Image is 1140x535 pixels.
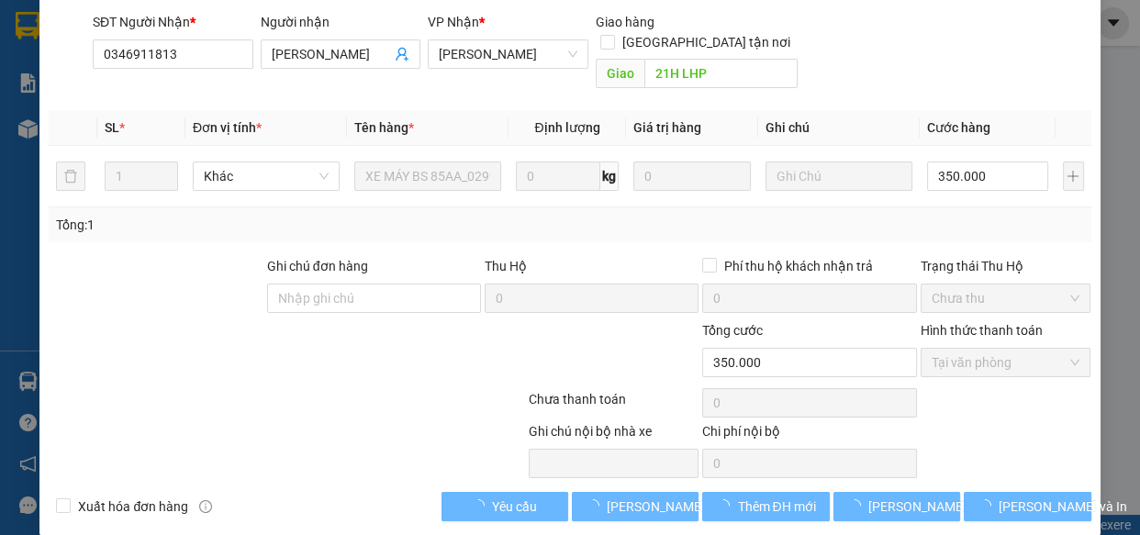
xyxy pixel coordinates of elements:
[848,499,868,512] span: loading
[428,15,479,29] span: VP Nhận
[702,323,763,338] span: Tổng cước
[16,16,162,57] div: [PERSON_NAME]
[737,496,815,517] span: Thêm ĐH mới
[261,12,421,32] div: Người nhận
[932,349,1080,376] span: Tại văn phòng
[921,323,1043,338] label: Hình thức thanh toán
[717,499,737,512] span: loading
[644,59,798,88] input: Dọc đường
[999,496,1127,517] span: [PERSON_NAME] và In
[596,15,654,29] span: Giao hàng
[964,492,1090,521] button: [PERSON_NAME] và In
[16,79,162,105] div: 0888132594
[175,16,323,60] div: VP [PERSON_NAME]
[607,496,783,517] span: [PERSON_NAME] và Giao hàng
[921,256,1091,276] div: Trạng thái Thu Hộ
[105,120,119,135] span: SL
[395,47,409,61] span: user-add
[175,17,219,37] span: Nhận:
[492,496,537,517] span: Yêu cầu
[572,492,699,521] button: [PERSON_NAME] và Giao hàng
[596,59,644,88] span: Giao
[16,57,162,79] div: VŨ
[354,162,501,191] input: VD: Bàn, Ghế
[93,12,253,32] div: SĐT Người Nhận
[1063,162,1084,191] button: plus
[527,389,701,421] div: Chưa thanh toán
[199,500,212,513] span: info-circle
[175,82,323,107] div: 0911864124
[932,284,1080,312] span: Chưa thu
[439,40,577,68] span: Hồ Chí Minh
[702,492,829,521] button: Thêm ĐH mới
[441,492,568,521] button: Yêu cầu
[615,32,798,52] span: [GEOGRAPHIC_DATA] tận nơi
[868,496,1015,517] span: [PERSON_NAME] thay đổi
[175,60,323,82] div: [PERSON_NAME]
[587,499,607,512] span: loading
[758,110,920,146] th: Ghi chú
[633,162,751,191] input: 0
[833,492,960,521] button: [PERSON_NAME] thay đổi
[472,499,492,512] span: loading
[173,118,195,138] span: CC
[267,284,481,313] input: Ghi chú đơn hàng
[529,421,699,449] div: Ghi chú nội bộ nhà xe
[633,120,701,135] span: Giá trị hàng
[71,496,196,517] span: Xuất hóa đơn hàng
[56,215,441,235] div: Tổng: 1
[354,120,414,135] span: Tên hàng
[702,421,916,449] div: Chi phí nội bộ
[193,120,262,135] span: Đơn vị tính
[485,259,527,273] span: Thu Hộ
[204,162,329,190] span: Khác
[534,120,599,135] span: Định lượng
[717,256,880,276] span: Phí thu hộ khách nhận trả
[978,499,999,512] span: loading
[267,259,368,273] label: Ghi chú đơn hàng
[600,162,619,191] span: kg
[927,120,990,135] span: Cước hàng
[56,162,85,191] button: delete
[16,16,44,35] span: Gửi:
[766,162,912,191] input: Ghi Chú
